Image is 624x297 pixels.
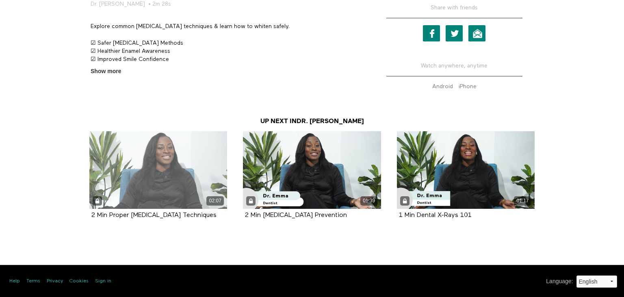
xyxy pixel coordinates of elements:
a: Help [9,278,20,285]
a: 1 Min Dental X-Rays 101 [399,212,472,218]
strong: 1 Min Dental X-Rays 101 [399,212,472,219]
a: Twitter [446,25,463,41]
a: 1 Min Dental X-Rays 101 01:17 [397,131,535,209]
a: Android [430,84,455,89]
h5: Watch anywhere, anytime [386,56,522,76]
p: ☑ Safer [MEDICAL_DATA] Methods ☑ Healthier Enamel Awareness ☑ Improved Smile Confidence [91,39,363,64]
strong: iPhone [459,84,477,89]
p: Explore common [MEDICAL_DATA] techniques & learn how to whiten safely. [91,22,363,30]
strong: 2 Min Proper Tooth Brushing Techniques [91,212,217,219]
div: 02:07 [206,196,224,206]
a: Sign in [95,278,111,285]
a: 2 Min Proper Tooth Brushing Techniques 02:07 [89,131,227,209]
a: iPhone [457,84,479,89]
h3: Up Next in [84,117,539,126]
a: 2 Min Proper [MEDICAL_DATA] Techniques [91,212,217,218]
label: Language : [546,277,573,286]
a: Dr. [PERSON_NAME] [297,117,364,125]
div: 01:39 [360,196,378,206]
span: Show more [91,67,121,76]
a: Terms [26,278,40,285]
h5: Share with friends [386,4,522,18]
a: Privacy [47,278,63,285]
strong: Android [432,84,453,89]
a: Email [468,25,485,41]
div: 01:17 [514,196,531,206]
a: Cookies [69,278,89,285]
a: Facebook [423,25,440,41]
